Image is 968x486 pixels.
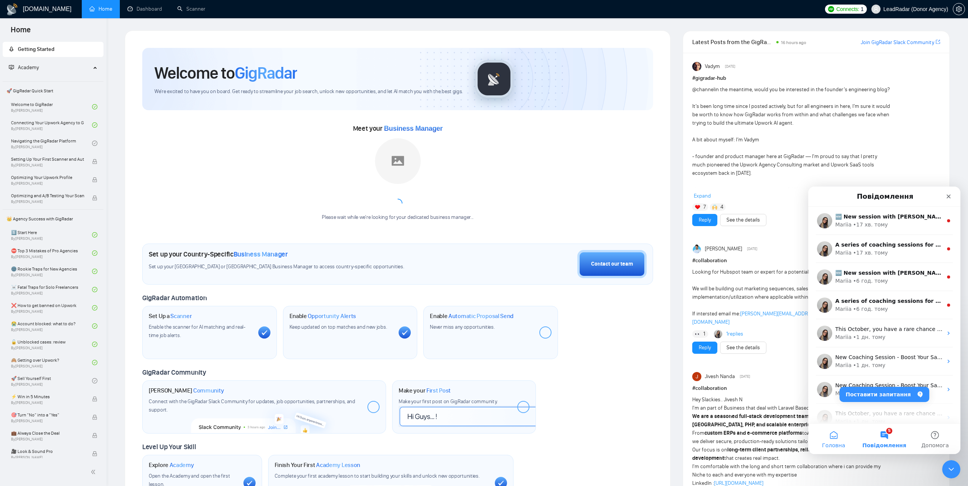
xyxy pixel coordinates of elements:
a: ❌ How to get banned on UpworkBy[PERSON_NAME] [11,299,92,316]
span: check-circle [92,305,97,310]
a: [PERSON_NAME][EMAIL_ADDRESS][PERSON_NAME][DOMAIN_NAME] [692,310,855,325]
h1: Welcome to [154,63,297,83]
img: Profile image for Mariia [9,167,24,182]
div: Mariia [27,90,43,98]
span: 🚀 GigRadar Quick Start [3,83,103,98]
img: placeholder.png [375,138,421,184]
span: 16 hours ago [781,40,806,45]
h1: [PERSON_NAME] [149,387,224,394]
h1: # collaboration [692,384,940,393]
a: 1️⃣ Start HereBy[PERSON_NAME] [11,226,92,243]
button: setting [953,3,965,15]
a: Reply [699,216,711,224]
span: Jivesh Nanda [705,372,735,381]
div: Mariia [27,175,43,183]
span: 🎯 Turn “No” into a “Yes” [11,411,84,419]
span: By [PERSON_NAME] [11,455,84,460]
span: Business Manager [234,250,288,258]
span: Scanner [170,312,192,320]
h1: Make your [399,387,451,394]
div: Contact our team [591,260,633,268]
iframe: To enrich screen reader interactions, please activate Accessibility in Grammarly extension settings [808,187,960,454]
span: Meet your [353,124,443,133]
img: 👀 [695,331,700,337]
span: Academy [18,64,39,71]
div: Mariia [27,203,43,211]
div: Mariia [27,231,43,239]
img: Profile image for Mariia [9,111,24,126]
span: Make your first post on GigRadar community. [399,398,498,405]
span: Business Manager [384,125,443,132]
button: Contact our team [577,250,647,278]
img: Jivesh Nanda [692,372,701,381]
h1: Enable [430,312,513,320]
span: By [PERSON_NAME] [11,437,84,442]
span: Vadym [705,62,720,71]
button: See the details [720,214,766,226]
div: • 1 дн. тому [45,175,77,183]
span: Допомога [113,256,140,261]
a: searchScanner [177,6,205,12]
a: 🔓 Unblocked cases: reviewBy[PERSON_NAME] [11,336,92,353]
a: 🙈 Getting over Upwork?By[PERSON_NAME] [11,354,92,371]
span: check-circle [92,323,97,329]
h1: Explore [149,461,194,469]
h1: Finish Your First [275,461,360,469]
span: Set up your [GEOGRAPHIC_DATA] or [GEOGRAPHIC_DATA] Business Manager to access country-specific op... [149,263,448,271]
a: setting [953,6,965,12]
div: Mariia [27,34,43,42]
iframe: To enrich screen reader interactions, please activate Accessibility in Grammarly extension settings [942,460,960,478]
span: Connects: [836,5,859,13]
span: 1 [861,5,864,13]
span: lock [92,195,97,201]
span: Optimizing Your Upwork Profile [11,174,84,181]
button: Допомога [102,237,152,268]
a: Reply [699,344,711,352]
a: Join GigRadar Slack Community [861,38,934,47]
h1: Enable [289,312,356,320]
img: Profile image for Mariia [9,83,24,98]
span: check-circle [92,250,97,256]
img: logo [6,3,18,16]
span: Keep updated on top matches and new jobs. [289,324,387,330]
span: fund-projection-screen [9,65,14,70]
div: Mariia [27,147,43,155]
span: 7 [703,203,706,211]
span: Home [5,24,37,40]
strong: custom ERPs and e-commerce platforms [704,430,802,436]
span: GigRadar Automation [142,294,207,302]
img: slackcommunity-bg.png [191,399,337,434]
h1: # collaboration [692,256,940,265]
button: Reply [692,342,717,354]
a: Navigating the GigRadar PlatformBy[PERSON_NAME] [11,135,92,152]
span: setting [953,6,965,12]
span: check-circle [92,287,97,292]
a: 🌚 Rookie Traps for New AgenciesBy[PERSON_NAME] [11,263,92,280]
span: lock [92,415,97,420]
a: Connecting Your Upwork Agency to GigRadarBy[PERSON_NAME] [11,117,92,133]
span: lock [92,396,97,402]
span: lock [92,451,97,456]
span: [DATE] [725,63,735,70]
img: Profile image for Mariia [9,55,24,70]
span: user [873,6,879,12]
span: export [936,39,940,45]
span: We're excited to have you on board. Get ready to streamline your job search, unlock new opportuni... [154,88,463,95]
span: lock [92,177,97,182]
span: rocket [9,46,14,52]
span: @channel [692,86,715,93]
span: check-circle [92,269,97,274]
span: Connect with the GigRadar Slack Community for updates, job opportunities, partnerships, and support. [149,398,355,413]
a: See the details [726,344,760,352]
span: First Post [426,387,451,394]
a: export [936,38,940,46]
h1: Set up your Country-Specific [149,250,288,258]
div: • 17 хв. тому [45,34,80,42]
span: Optimizing and A/B Testing Your Scanner for Better Results [11,192,84,199]
img: Mariia Heshka [714,330,722,338]
span: Expand [694,193,711,199]
a: 😭 Account blocked: what to do?By[PERSON_NAME] [11,318,92,334]
div: • 17 хв. тому [45,62,80,70]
